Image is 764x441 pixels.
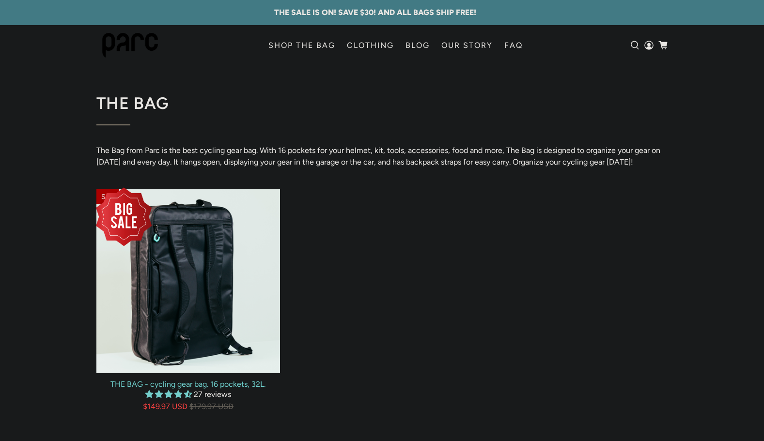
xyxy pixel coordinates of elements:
[341,32,400,59] a: CLOTHING
[143,402,187,411] span: $149.97 USD
[263,25,529,65] nav: main navigation
[102,33,158,58] img: parc bag logo
[145,390,192,399] span: 4.33 stars
[94,187,154,247] img: Untitled label
[274,7,476,18] a: THE SALE IS ON! SAVE $30! AND ALL BAGS SHIP FREE!
[98,378,279,389] a: THE BAG - cycling gear bag. 16 pockets, 32L.
[263,32,341,59] a: SHOP THE BAG
[96,145,668,168] p: The Bag from Parc is the best cycling gear bag. With 16 pockets for your helmet, kit, tools, acce...
[499,32,529,59] a: FAQ
[400,32,436,59] a: BLOG
[189,402,234,411] span: $179.97 USD
[194,390,231,399] span: 27 reviews
[96,189,281,373] a: Sale Parc cycling gear bag zipped up and standing upright in front of a road bike. A black bike g...
[436,32,499,59] a: OUR STORY
[96,94,169,113] h1: The Bag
